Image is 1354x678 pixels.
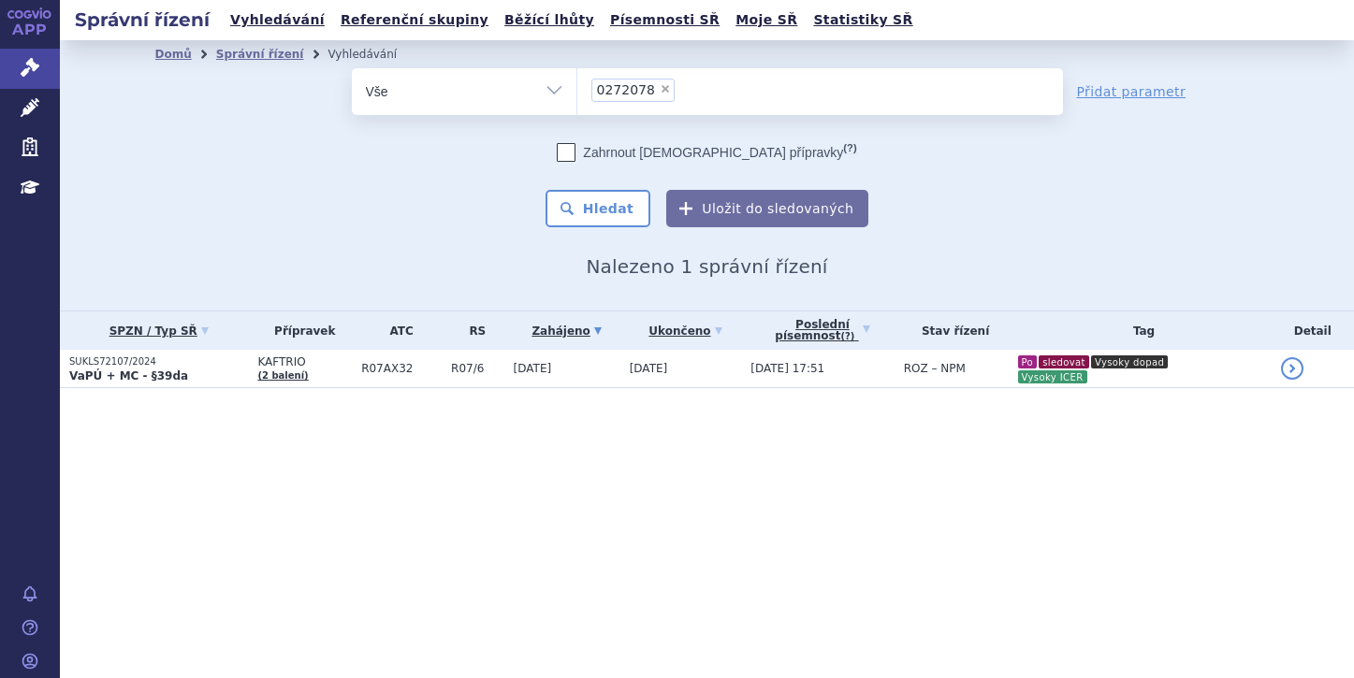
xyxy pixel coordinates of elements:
[1091,355,1168,368] i: Vysoky dopad
[843,142,856,154] abbr: (?)
[69,369,188,382] strong: VaPÚ + MC - §39da
[69,355,248,368] p: SUKLS72107/2024
[660,83,671,94] span: ×
[840,331,854,342] abbr: (?)
[155,48,192,61] a: Domů
[216,48,304,61] a: Správní řízení
[586,255,827,278] span: Nalezeno 1 správní řízení
[604,7,725,33] a: Písemnosti SŘ
[248,311,352,350] th: Přípravek
[499,7,600,33] a: Běžící lhůty
[225,7,330,33] a: Vyhledávání
[69,318,248,344] a: SPZN / Typ SŘ
[352,311,442,350] th: ATC
[546,190,651,227] button: Hledat
[904,362,966,375] span: ROZ – NPM
[1039,355,1089,368] i: sledovat
[730,7,803,33] a: Moje SŘ
[1077,82,1187,101] a: Přidat parametr
[60,7,225,33] h2: Správní řízení
[257,370,308,381] a: (2 balení)
[750,362,824,375] span: [DATE] 17:51
[442,311,504,350] th: RS
[630,362,668,375] span: [DATE]
[361,362,442,375] span: R07AX32
[328,40,421,68] li: Vyhledávání
[750,311,894,350] a: Poslednípísemnost(?)
[1018,370,1087,383] i: Vysoky ICER
[808,7,918,33] a: Statistiky SŘ
[557,143,856,162] label: Zahrnout [DEMOGRAPHIC_DATA] přípravky
[680,78,691,101] input: 0272078
[451,362,504,375] span: R07/6
[1008,311,1272,350] th: Tag
[597,83,655,96] span: 0272078
[630,318,742,344] a: Ukončeno
[895,311,1008,350] th: Stav řízení
[514,318,620,344] a: Zahájeno
[257,355,352,368] span: KAFTRIO
[1281,357,1303,380] a: detail
[1272,311,1354,350] th: Detail
[1018,355,1038,368] i: Po
[335,7,494,33] a: Referenční skupiny
[666,190,868,227] button: Uložit do sledovaných
[514,362,552,375] span: [DATE]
